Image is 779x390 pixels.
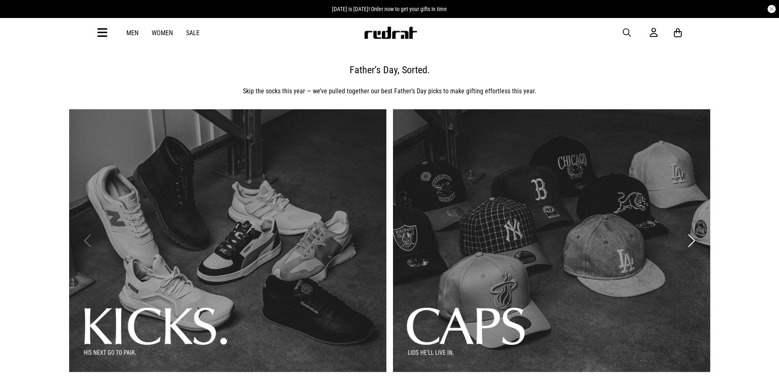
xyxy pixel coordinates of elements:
a: Women [152,29,173,37]
div: 2 / 3 [393,109,710,372]
h2: Father’s Day, Sorted. [76,62,704,78]
button: Previous slide [82,232,93,250]
a: Men [126,29,139,37]
div: 1 / 3 [69,109,386,372]
a: Sale [186,29,200,37]
span: [DATE] is [DATE]! Order now to get your gifts in time [332,6,447,12]
button: Next slide [686,232,697,250]
p: Skip the socks this year — we’ve pulled together our best Father’s Day picks to make gifting effo... [76,86,704,96]
img: Redrat logo [364,27,418,39]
